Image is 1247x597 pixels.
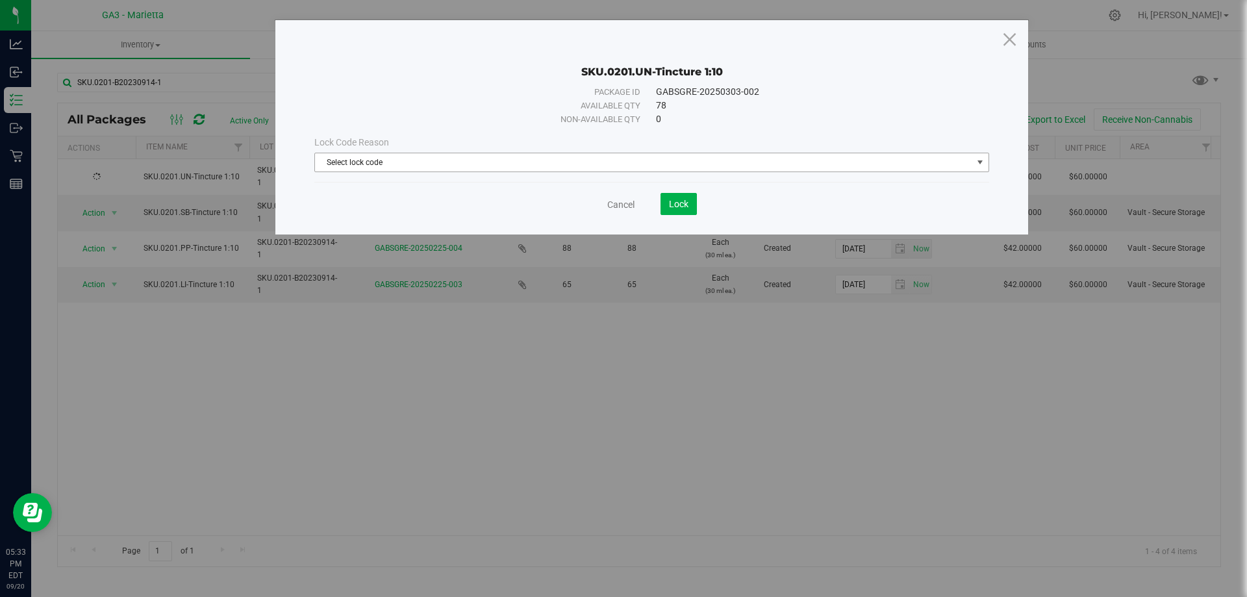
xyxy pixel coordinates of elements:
[656,85,960,99] div: GABSGRE-20250303-002
[314,137,389,147] span: Lock Code Reason
[315,153,972,171] span: Select lock code
[669,199,688,209] span: Lock
[607,198,635,211] a: Cancel
[656,99,960,112] div: 78
[972,153,989,171] span: select
[656,112,960,126] div: 0
[661,193,697,215] button: Lock
[344,99,640,112] div: Available qty
[314,46,989,79] div: SKU.0201.UN-Tincture 1:10
[13,493,52,532] iframe: Resource center
[344,113,640,126] div: Non-available qty
[344,86,640,99] div: Package ID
